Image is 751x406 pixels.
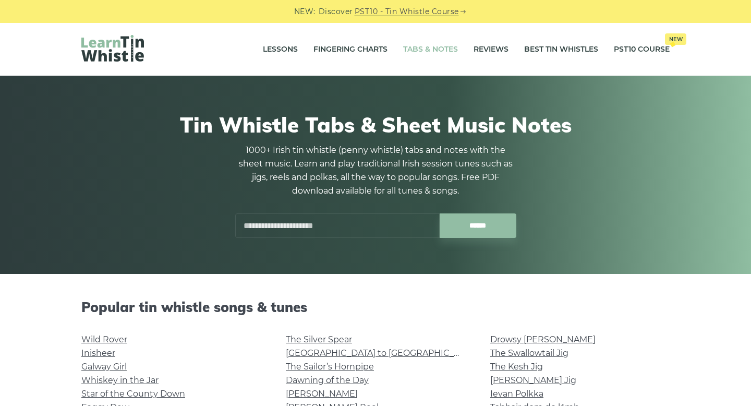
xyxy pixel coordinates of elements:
a: Fingering Charts [313,37,387,63]
a: The Silver Spear [286,335,352,344]
a: Reviews [474,37,508,63]
p: 1000+ Irish tin whistle (penny whistle) tabs and notes with the sheet music. Learn and play tradi... [235,144,516,198]
a: Tabs & Notes [403,37,458,63]
a: Whiskey in the Jar [81,375,159,385]
h1: Tin Whistle Tabs & Sheet Music Notes [81,112,670,137]
a: Galway Girl [81,362,127,372]
h2: Popular tin whistle songs & tunes [81,299,670,315]
span: New [665,33,686,45]
a: Star of the County Down [81,389,185,399]
a: [PERSON_NAME] Jig [490,375,576,385]
a: Drowsy [PERSON_NAME] [490,335,596,344]
a: Inisheer [81,348,115,358]
a: Dawning of the Day [286,375,369,385]
img: LearnTinWhistle.com [81,35,144,62]
a: Best Tin Whistles [524,37,598,63]
a: The Kesh Jig [490,362,543,372]
a: Lessons [263,37,298,63]
a: Wild Rover [81,335,127,344]
a: The Swallowtail Jig [490,348,568,358]
a: [PERSON_NAME] [286,389,358,399]
a: PST10 CourseNew [614,37,670,63]
a: [GEOGRAPHIC_DATA] to [GEOGRAPHIC_DATA] [286,348,478,358]
a: Ievan Polkka [490,389,543,399]
a: The Sailor’s Hornpipe [286,362,374,372]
